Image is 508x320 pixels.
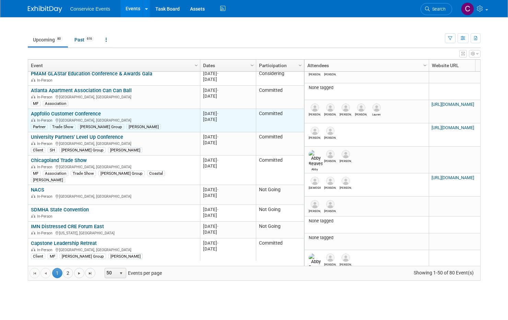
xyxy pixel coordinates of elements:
[217,88,218,93] span: -
[217,158,218,163] span: -
[43,171,68,176] div: Association
[31,187,44,193] a: NACS
[340,185,352,189] div: Jodi Grade
[98,171,145,176] div: [PERSON_NAME] Group
[31,118,35,122] img: In-Person Event
[50,124,75,130] div: Trade Show
[217,241,218,246] span: -
[326,150,334,158] img: Jennifer Love
[432,60,476,71] a: Website URL
[31,94,197,100] div: [GEOGRAPHIC_DATA], [GEOGRAPHIC_DATA]
[105,268,117,278] span: 50
[340,158,352,163] div: Mickie Webb
[326,127,334,135] img: Jana Jardine
[422,63,428,68] span: Column Settings
[342,150,350,158] img: Mickie Webb
[342,254,350,262] img: Rachel Galloway
[421,60,429,70] a: Column Settings
[370,112,382,116] div: Lauren Howard
[31,147,45,153] div: Client
[203,140,253,146] div: [DATE]
[37,248,55,252] span: In-Person
[256,238,304,262] td: Committed
[85,268,95,278] a: Go to the last page
[203,76,253,82] div: [DATE]
[309,112,321,116] div: Zach Beck
[118,271,124,276] span: select
[373,103,381,112] img: Lauren Howard
[37,118,55,123] span: In-Person
[430,7,446,12] span: Search
[342,103,350,112] img: Andrew Fretwell
[48,147,57,153] div: SH
[256,222,304,238] td: Not Going
[203,229,253,235] div: [DATE]
[31,231,35,234] img: In-Person Event
[96,268,169,278] span: Events per page
[296,60,304,70] a: Column Settings
[31,248,35,251] img: In-Person Event
[31,177,65,183] div: [PERSON_NAME]
[28,6,62,13] img: ExhibitDay
[37,231,55,235] span: In-Person
[40,268,51,278] a: Go to the previous page
[217,207,218,212] span: -
[307,60,424,71] a: Attendees
[31,101,40,106] div: MF
[407,268,480,278] span: Showing 1-50 of 80 Event(s)
[326,177,334,185] img: Kristine Kehoe
[309,208,321,213] div: Brandon Sisson
[248,60,256,70] a: Column Settings
[85,36,94,41] span: 616
[432,102,474,107] a: [URL][DOMAIN_NAME]
[59,147,106,153] div: [PERSON_NAME] Group
[217,71,218,76] span: -
[31,157,87,163] a: Chicagoland Trade Show
[309,72,321,76] div: Jennifer Love
[217,224,218,229] span: -
[32,271,37,276] span: Go to the first page
[43,271,48,276] span: Go to the previous page
[31,71,152,77] a: PMAM GLAStar Education Conference & Awards Gala
[31,240,97,246] a: Capstone Leadership Retreat
[203,163,253,169] div: [DATE]
[324,262,336,266] div: Darby Richins
[31,214,35,218] img: In-Person Event
[311,103,319,112] img: Zach Beck
[324,135,336,139] div: Jana Jardine
[203,93,253,99] div: [DATE]
[256,109,304,132] td: Committed
[203,60,251,71] a: Dates
[31,223,104,230] a: IMN Distressed CRE Forum East
[217,111,218,116] span: -
[52,268,62,278] span: 1
[203,157,253,163] div: [DATE]
[324,112,336,116] div: Pam Berkosky
[311,127,319,135] img: Justin Brady
[309,254,323,270] img: Abby Reaves
[31,230,197,236] div: [US_STATE], [GEOGRAPHIC_DATA]
[473,60,480,70] a: Column Settings
[256,132,304,156] td: Committed
[31,164,197,170] div: [GEOGRAPHIC_DATA], [GEOGRAPHIC_DATA]
[203,87,253,93] div: [DATE]
[203,193,253,198] div: [DATE]
[31,247,197,253] div: [GEOGRAPHIC_DATA], [GEOGRAPHIC_DATA]
[203,134,253,140] div: [DATE]
[31,78,35,82] img: In-Person Event
[324,208,336,213] div: Becky Haakenson
[31,254,45,259] div: Client
[74,268,84,278] a: Go to the next page
[31,194,35,198] img: In-Person Event
[326,103,334,112] img: Pam Berkosky
[324,72,336,76] div: Justin Brady
[78,124,124,130] div: [PERSON_NAME] Group
[249,63,255,68] span: Column Settings
[307,218,426,224] div: None tagged
[311,200,319,208] img: Brandon Sisson
[203,223,253,229] div: [DATE]
[461,2,474,15] img: Chris Ogletree
[63,268,73,278] a: 2
[256,86,304,109] td: Committed
[203,246,253,252] div: [DATE]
